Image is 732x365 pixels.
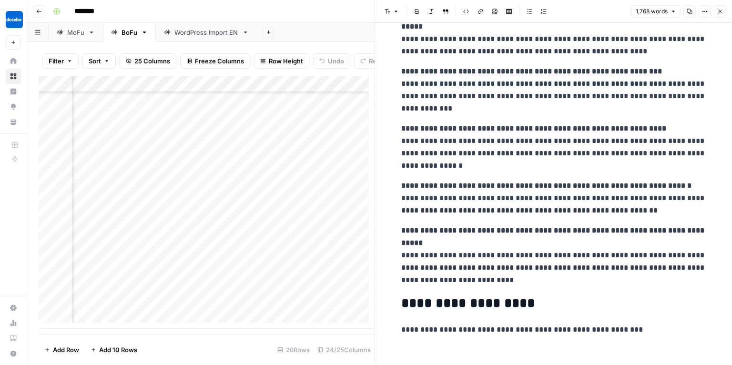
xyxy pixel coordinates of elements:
span: Redo [369,56,384,66]
a: Usage [6,315,21,331]
a: Insights [6,84,21,99]
a: Opportunities [6,99,21,114]
span: Row Height [269,56,303,66]
span: Sort [89,56,101,66]
span: Add Row [53,345,79,355]
button: Redo [354,53,390,69]
button: 25 Columns [120,53,176,69]
div: WordPress Import EN [174,28,238,37]
div: MoFu [67,28,84,37]
button: Undo [313,53,350,69]
span: Undo [328,56,344,66]
span: Freeze Columns [195,56,244,66]
a: MoFu [49,23,103,42]
a: Settings [6,300,21,315]
span: 1,768 words [636,7,668,16]
button: 1,768 words [631,5,681,18]
button: Add Row [39,342,85,357]
button: Filter [42,53,79,69]
div: 20 Rows [274,342,314,357]
button: Add 10 Rows [85,342,143,357]
a: Learning Hub [6,331,21,346]
button: Sort [82,53,116,69]
a: WordPress Import EN [156,23,257,42]
button: Freeze Columns [180,53,250,69]
span: Add 10 Rows [99,345,137,355]
div: BoFu [122,28,137,37]
span: 25 Columns [134,56,170,66]
a: Your Data [6,114,21,130]
a: BoFu [103,23,156,42]
button: Help + Support [6,346,21,361]
span: Filter [49,56,64,66]
a: Browse [6,69,21,84]
button: Row Height [254,53,309,69]
div: 24/25 Columns [314,342,375,357]
a: Home [6,53,21,69]
img: Docebo Logo [6,11,23,28]
button: Workspace: Docebo [6,8,21,31]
